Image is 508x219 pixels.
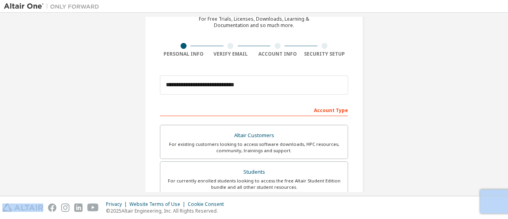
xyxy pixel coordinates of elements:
img: Altair One [4,2,103,10]
img: facebook.svg [48,203,56,212]
img: linkedin.svg [74,203,83,212]
div: Cookie Consent [188,201,229,207]
div: Website Terms of Use [129,201,188,207]
div: Security Setup [301,51,348,57]
img: instagram.svg [61,203,69,212]
div: Verify Email [207,51,254,57]
div: Personal Info [160,51,207,57]
img: youtube.svg [87,203,99,212]
p: © 2025 Altair Engineering, Inc. All Rights Reserved. [106,207,229,214]
div: Students [165,167,343,178]
div: Altair Customers [165,130,343,141]
div: For existing customers looking to access software downloads, HPC resources, community, trainings ... [165,141,343,154]
div: For Free Trials, Licenses, Downloads, Learning & Documentation and so much more. [199,16,309,29]
div: Privacy [106,201,129,207]
div: For currently enrolled students looking to access the free Altair Student Edition bundle and all ... [165,178,343,190]
div: Account Type [160,103,348,116]
div: Account Info [254,51,301,57]
img: altair_logo.svg [2,203,43,212]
